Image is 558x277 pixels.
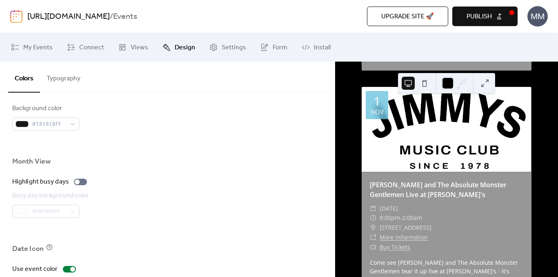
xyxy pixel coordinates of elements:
[12,244,44,254] div: Date Icon
[370,242,376,252] div: ​
[371,109,384,115] div: Nov
[527,6,548,27] div: MM
[12,83,47,93] div: Event card
[380,223,431,233] span: [STREET_ADDRESS]
[156,36,201,58] a: Design
[370,223,376,233] div: ​
[314,43,331,53] span: Install
[452,7,518,26] button: Publish
[402,213,422,223] span: 2:00am
[23,43,53,53] span: My Events
[222,43,246,53] span: Settings
[32,120,66,129] span: #181818FF
[12,104,78,113] div: Background color
[175,43,195,53] span: Design
[203,36,252,58] a: Settings
[467,12,492,22] span: Publish
[273,43,287,53] span: Form
[380,204,398,213] span: [DATE]
[131,43,148,53] span: Views
[370,204,376,213] div: ​
[8,62,40,93] button: Colors
[254,36,293,58] a: Form
[381,12,434,22] span: Upgrade site 🚀
[12,157,51,166] div: Month View
[12,191,89,201] div: Busy day background color
[5,36,59,58] a: My Events
[380,233,428,241] a: More Information
[12,177,69,187] div: Highlight busy days
[380,213,400,223] span: 8:00pm
[400,213,402,223] span: -
[373,95,380,107] div: 1
[79,43,104,53] span: Connect
[367,7,448,26] button: Upgrade site 🚀
[61,36,110,58] a: Connect
[12,264,58,274] div: Use event color
[370,180,507,199] a: [PERSON_NAME] and The Absolute Monster Gentlemen Live at [PERSON_NAME]'s
[370,213,376,223] div: ​
[112,36,154,58] a: Views
[40,62,87,92] button: Typography
[370,233,376,242] div: ​
[10,10,22,23] img: logo
[380,243,410,251] a: Buy Tickets
[113,9,137,24] b: Events
[110,9,113,24] b: /
[296,36,337,58] a: Install
[27,9,110,24] a: [URL][DOMAIN_NAME]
